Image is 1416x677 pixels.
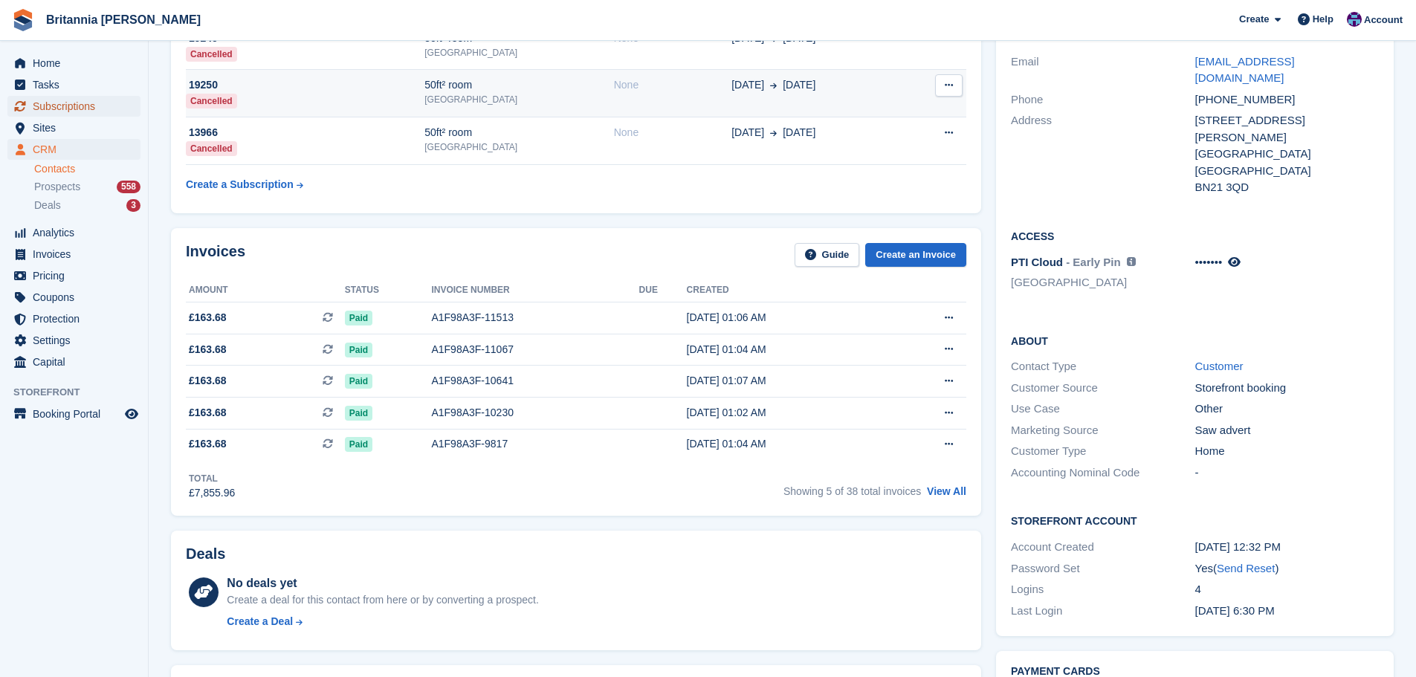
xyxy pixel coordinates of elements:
[614,77,731,93] div: None
[33,74,122,95] span: Tasks
[1011,333,1379,348] h2: About
[431,373,639,389] div: A1F98A3F-10641
[186,243,245,268] h2: Invoices
[1066,256,1120,268] span: - Early Pin
[33,287,122,308] span: Coupons
[189,472,235,485] div: Total
[1195,443,1379,460] div: Home
[1011,54,1194,87] div: Email
[7,244,140,265] a: menu
[189,373,227,389] span: £163.68
[345,311,372,325] span: Paid
[345,437,372,452] span: Paid
[687,342,888,357] div: [DATE] 01:04 AM
[7,222,140,243] a: menu
[7,53,140,74] a: menu
[345,279,432,302] th: Status
[33,222,122,243] span: Analytics
[186,77,424,93] div: 19250
[1011,443,1194,460] div: Customer Type
[345,343,372,357] span: Paid
[1011,513,1379,528] h2: Storefront Account
[186,125,424,140] div: 13966
[33,139,122,160] span: CRM
[227,614,293,629] div: Create a Deal
[424,46,613,59] div: [GEOGRAPHIC_DATA]
[186,47,237,62] div: Cancelled
[186,545,225,563] h2: Deals
[1195,146,1379,163] div: [GEOGRAPHIC_DATA]
[186,177,294,192] div: Create a Subscription
[1195,256,1223,268] span: •••••••
[34,198,140,213] a: Deals 3
[1195,604,1275,617] time: 2023-06-02 17:30:48 UTC
[927,485,966,497] a: View All
[1313,12,1333,27] span: Help
[7,308,140,329] a: menu
[189,436,227,452] span: £163.68
[7,352,140,372] a: menu
[1011,380,1194,397] div: Customer Source
[189,405,227,421] span: £163.68
[345,406,372,421] span: Paid
[424,125,613,140] div: 50ft² room
[783,77,815,93] span: [DATE]
[1011,228,1379,243] h2: Access
[34,198,61,213] span: Deals
[687,310,888,325] div: [DATE] 01:06 AM
[1347,12,1362,27] img: Becca Clark
[1195,91,1379,108] div: [PHONE_NUMBER]
[12,9,34,31] img: stora-icon-8386f47178a22dfd0bd8f6a31ec36ba5ce8667c1dd55bd0f319d3a0aa187defe.svg
[7,287,140,308] a: menu
[1011,358,1194,375] div: Contact Type
[33,244,122,265] span: Invoices
[40,7,207,32] a: Britannia [PERSON_NAME]
[1195,380,1379,397] div: Storefront booking
[431,342,639,357] div: A1F98A3F-11067
[1195,55,1295,85] a: [EMAIL_ADDRESS][DOMAIN_NAME]
[1239,12,1269,27] span: Create
[7,74,140,95] a: menu
[431,279,639,302] th: Invoice number
[1127,257,1136,266] img: icon-info-grey-7440780725fd019a000dd9b08b2336e03edf1995a4989e88bcd33f0948082b44.svg
[126,199,140,212] div: 3
[1195,360,1244,372] a: Customer
[687,279,888,302] th: Created
[186,171,303,198] a: Create a Subscription
[424,140,613,154] div: [GEOGRAPHIC_DATA]
[33,117,122,138] span: Sites
[1011,603,1194,620] div: Last Login
[186,279,345,302] th: Amount
[34,180,80,194] span: Prospects
[1011,91,1194,108] div: Phone
[7,117,140,138] a: menu
[7,96,140,117] a: menu
[731,77,764,93] span: [DATE]
[33,53,122,74] span: Home
[783,125,815,140] span: [DATE]
[639,279,687,302] th: Due
[13,385,148,400] span: Storefront
[189,342,227,357] span: £163.68
[1195,539,1379,556] div: [DATE] 12:32 PM
[1195,401,1379,418] div: Other
[1195,581,1379,598] div: 4
[731,125,764,140] span: [DATE]
[1195,560,1379,577] div: Yes
[1195,112,1379,146] div: [STREET_ADDRESS][PERSON_NAME]
[431,405,639,421] div: A1F98A3F-10230
[614,125,731,140] div: None
[189,485,235,501] div: £7,855.96
[1011,422,1194,439] div: Marketing Source
[345,374,372,389] span: Paid
[1195,179,1379,196] div: BN21 3QD
[1213,562,1278,574] span: ( )
[1195,464,1379,482] div: -
[33,265,122,286] span: Pricing
[227,574,538,592] div: No deals yet
[1011,401,1194,418] div: Use Case
[33,352,122,372] span: Capital
[1011,274,1194,291] li: [GEOGRAPHIC_DATA]
[117,181,140,193] div: 558
[7,139,140,160] a: menu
